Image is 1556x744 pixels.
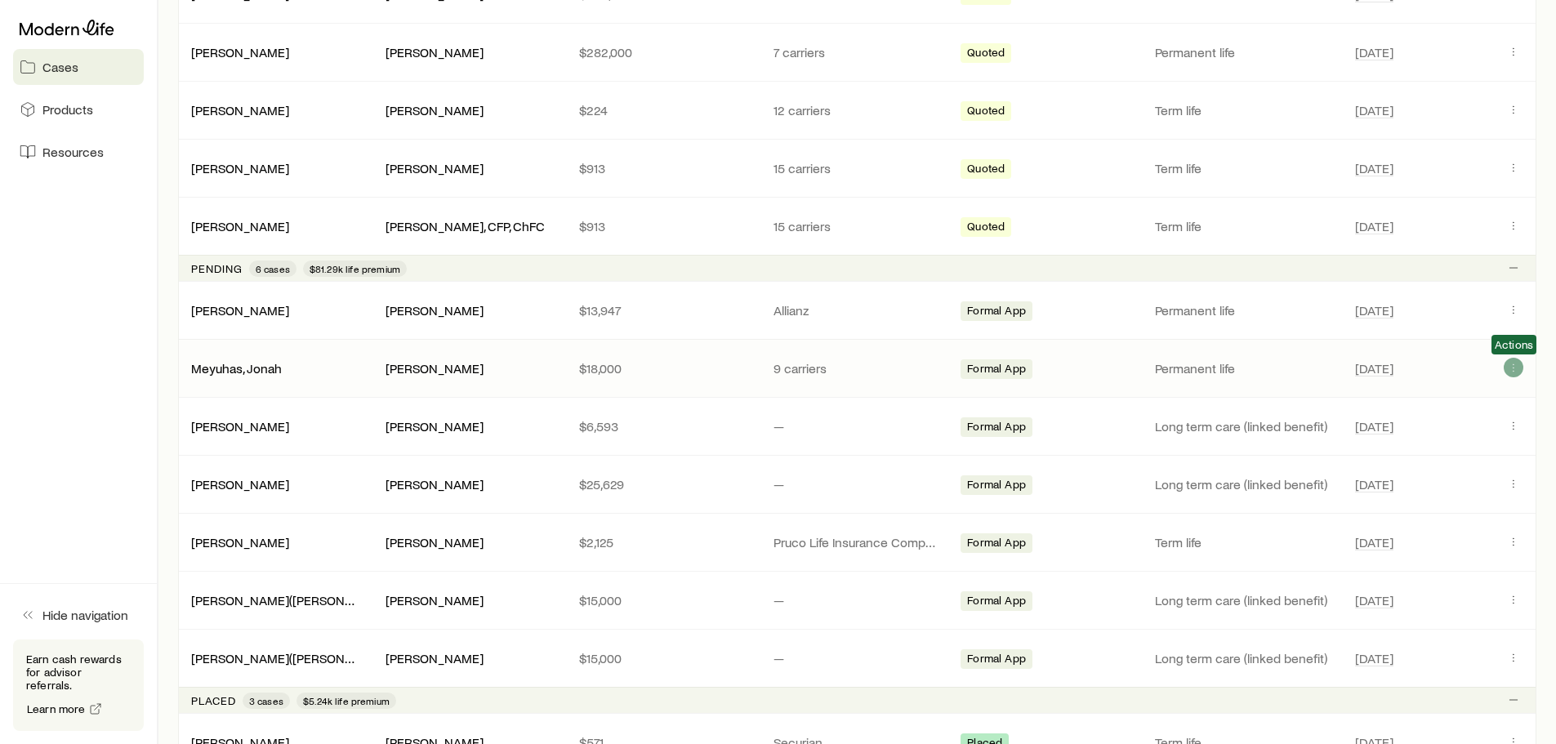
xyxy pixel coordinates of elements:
[579,360,747,376] p: $18,000
[191,476,289,492] a: [PERSON_NAME]
[967,104,1005,121] span: Quoted
[1155,476,1336,492] p: Long term care (linked benefit)
[303,694,390,707] span: $5.24k life premium
[386,360,484,377] div: [PERSON_NAME]
[191,592,394,608] a: [PERSON_NAME]([PERSON_NAME])
[256,262,290,275] span: 6 cases
[1355,360,1393,376] span: [DATE]
[967,46,1005,63] span: Quoted
[386,650,484,667] div: [PERSON_NAME]
[1355,534,1393,550] span: [DATE]
[774,360,942,376] p: 9 carriers
[191,534,289,550] a: [PERSON_NAME]
[27,703,86,715] span: Learn more
[774,160,942,176] p: 15 carriers
[1155,102,1336,118] p: Term life
[386,44,484,61] div: [PERSON_NAME]
[1495,338,1533,351] span: Actions
[1355,102,1393,118] span: [DATE]
[191,44,289,61] div: [PERSON_NAME]
[1155,418,1336,434] p: Long term care (linked benefit)
[191,160,289,176] a: [PERSON_NAME]
[1355,302,1393,319] span: [DATE]
[191,650,394,666] a: [PERSON_NAME]([PERSON_NAME])
[191,360,282,377] div: Meyuhas, Jonah
[774,218,942,234] p: 15 carriers
[1355,218,1393,234] span: [DATE]
[1355,476,1393,492] span: [DATE]
[26,653,131,692] p: Earn cash rewards for advisor referrals.
[249,694,283,707] span: 3 cases
[579,534,747,550] p: $2,125
[774,650,942,666] p: —
[191,360,282,376] a: Meyuhas, Jonah
[967,162,1005,179] span: Quoted
[967,536,1026,553] span: Formal App
[42,607,128,623] span: Hide navigation
[191,418,289,434] a: [PERSON_NAME]
[386,102,484,119] div: [PERSON_NAME]
[386,418,484,435] div: [PERSON_NAME]
[13,91,144,127] a: Products
[1155,592,1336,608] p: Long term care (linked benefit)
[13,134,144,170] a: Resources
[774,44,942,60] p: 7 carriers
[191,160,289,177] div: [PERSON_NAME]
[42,59,78,75] span: Cases
[1155,302,1336,319] p: Permanent life
[386,592,484,609] div: [PERSON_NAME]
[1155,360,1336,376] p: Permanent life
[1155,160,1336,176] p: Term life
[579,592,747,608] p: $15,000
[774,534,942,550] p: Pruco Life Insurance Company
[1155,650,1336,666] p: Long term care (linked benefit)
[1355,650,1393,666] span: [DATE]
[191,302,289,318] a: [PERSON_NAME]
[42,144,104,160] span: Resources
[191,418,289,435] div: [PERSON_NAME]
[579,102,747,118] p: $224
[13,639,144,731] div: Earn cash rewards for advisor referrals.Learn more
[13,49,144,85] a: Cases
[774,476,942,492] p: —
[386,476,484,493] div: [PERSON_NAME]
[13,597,144,633] button: Hide navigation
[191,102,289,118] a: [PERSON_NAME]
[579,302,747,319] p: $13,947
[386,218,545,235] div: [PERSON_NAME], CFP, ChFC
[191,592,359,609] div: [PERSON_NAME]([PERSON_NAME])
[774,302,942,319] p: Allianz
[967,478,1026,495] span: Formal App
[191,102,289,119] div: [PERSON_NAME]
[1355,418,1393,434] span: [DATE]
[579,476,747,492] p: $25,629
[967,652,1026,669] span: Formal App
[579,44,747,60] p: $282,000
[191,302,289,319] div: [PERSON_NAME]
[967,420,1026,437] span: Formal App
[191,476,289,493] div: [PERSON_NAME]
[191,694,236,707] p: Placed
[967,304,1026,321] span: Formal App
[386,302,484,319] div: [PERSON_NAME]
[191,218,289,235] div: [PERSON_NAME]
[967,594,1026,611] span: Formal App
[191,650,359,667] div: [PERSON_NAME]([PERSON_NAME])
[191,44,289,60] a: [PERSON_NAME]
[1355,44,1393,60] span: [DATE]
[579,418,747,434] p: $6,593
[967,362,1026,379] span: Formal App
[1355,160,1393,176] span: [DATE]
[1155,218,1336,234] p: Term life
[386,534,484,551] div: [PERSON_NAME]
[579,650,747,666] p: $15,000
[191,218,289,234] a: [PERSON_NAME]
[774,418,942,434] p: —
[1355,592,1393,608] span: [DATE]
[386,160,484,177] div: [PERSON_NAME]
[774,592,942,608] p: —
[42,101,93,118] span: Products
[310,262,400,275] span: $81.29k life premium
[579,218,747,234] p: $913
[1155,44,1336,60] p: Permanent life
